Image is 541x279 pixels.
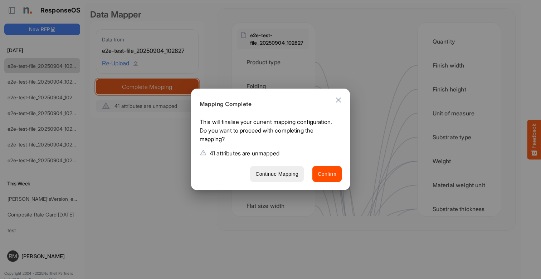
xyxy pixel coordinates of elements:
button: Close dialog [330,91,347,109]
span: Continue Mapping [255,170,298,179]
p: This will finalise your current mapping configuration. Do you want to proceed with completing the... [200,118,336,146]
button: Confirm [312,166,342,182]
h6: Mapping Complete [200,100,336,109]
span: Confirm [318,170,336,179]
p: 41 attributes are unmapped [210,149,279,158]
button: Continue Mapping [250,166,304,182]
